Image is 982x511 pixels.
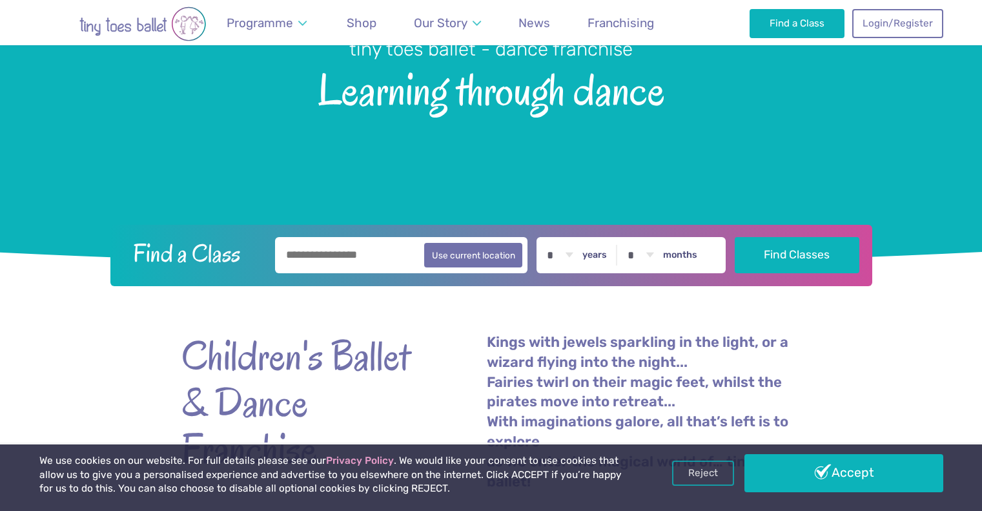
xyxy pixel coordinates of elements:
[750,9,844,37] a: Find a Class
[407,8,487,38] a: Our Story
[341,8,383,38] a: Shop
[513,8,557,38] a: News
[221,8,313,38] a: Programme
[424,243,523,267] button: Use current location
[39,6,246,41] img: tiny toes ballet
[663,249,697,261] label: months
[852,9,943,37] a: Login/Register
[23,62,959,114] span: Learning through dance
[347,16,376,30] span: Shop
[588,16,654,30] span: Franchising
[582,249,607,261] label: years
[735,237,859,273] button: Find Classes
[326,455,394,466] a: Privacy Policy
[518,16,550,30] span: News
[672,461,734,485] a: Reject
[414,16,467,30] span: Our Story
[39,454,627,496] p: We use cookies on our website. For full details please see our . We would like your consent to us...
[582,8,660,38] a: Franchising
[123,237,266,269] h2: Find a Class
[181,333,414,472] strong: Children's Ballet & Dance Franchise
[487,333,801,492] p: Kings with jewels sparkling in the light, or a wizard flying into the night... Fairies twirl on t...
[349,38,633,60] small: tiny toes ballet - dance franchise
[744,454,943,492] a: Accept
[227,16,293,30] span: Programme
